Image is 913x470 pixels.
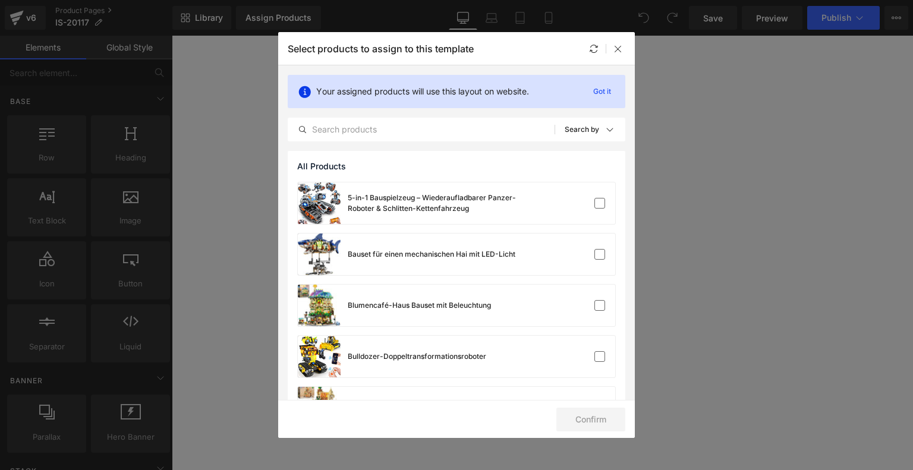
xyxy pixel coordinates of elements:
p: Got it [588,84,616,99]
a: product-img [298,234,341,275]
div: 5-in-1 Bauspielzeug – Wiederaufladbarer Panzer-Roboter & Schlitten-Kettenfahrzeug [348,193,526,214]
div: Bauset für einen mechanischen Hai mit LED-Licht [348,249,515,260]
p: Search by [565,125,599,134]
span: All Products [297,162,346,171]
div: Blumencafé-Haus Bauset mit Beleuchtung [348,300,491,311]
p: Your assigned products will use this layout on website. [316,85,529,98]
input: Search products [288,122,555,137]
div: Bulldozer-Doppeltransformationsroboter [348,351,486,362]
p: Select products to assign to this template [288,43,474,55]
button: Confirm [556,408,625,431]
a: product-img [298,182,341,224]
a: product-img [298,387,341,428]
a: product-img [298,336,341,377]
a: product-img [298,285,341,326]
